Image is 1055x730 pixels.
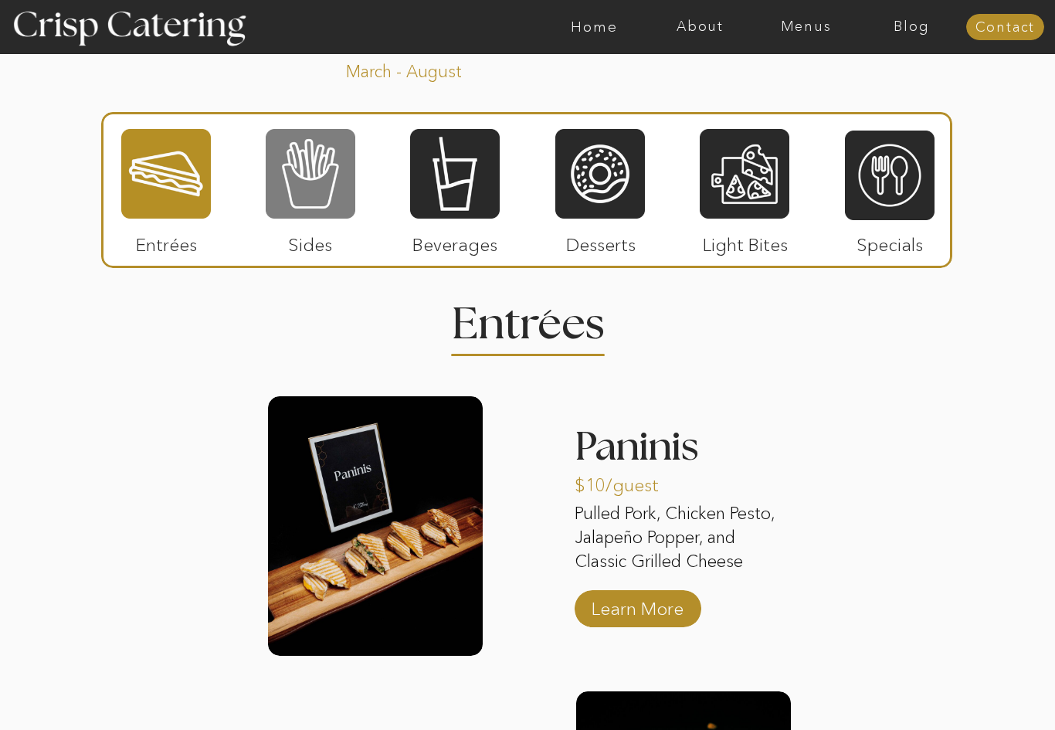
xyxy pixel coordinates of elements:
[575,459,677,504] p: $10/guest
[6,37,48,52] span: Text us
[549,219,652,263] p: Desserts
[575,427,789,477] h3: Paninis
[452,303,603,333] h2: Entrees
[346,60,558,78] p: March - August
[859,19,965,35] a: Blog
[115,219,218,263] p: Entrées
[753,19,859,35] a: Menus
[586,582,689,627] a: Learn More
[838,219,941,263] p: Specials
[966,20,1044,36] a: Contact
[403,219,506,263] p: Beverages
[259,219,361,263] p: Sides
[575,502,789,576] p: Pulled Pork, Chicken Pesto, Jalapeño Popper, and Classic Grilled Cheese
[647,19,753,35] a: About
[541,19,647,35] a: Home
[694,219,796,263] p: Light Bites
